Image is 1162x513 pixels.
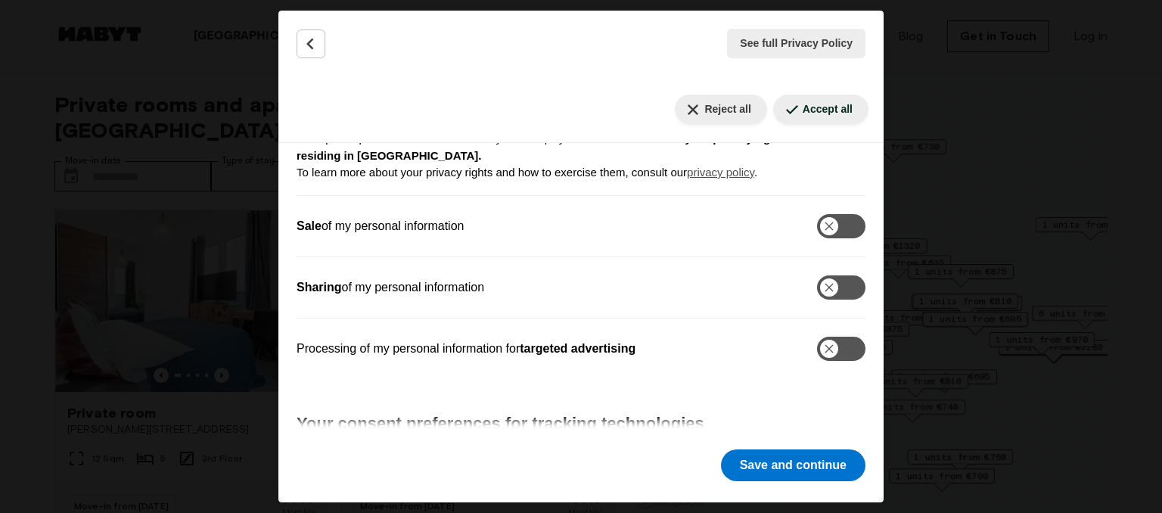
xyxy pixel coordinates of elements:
[520,342,635,355] b: targeted advertising
[297,30,325,58] button: Back
[297,132,840,162] b: your privacy rights as a user residing in [GEOGRAPHIC_DATA].
[773,95,868,124] button: Accept all
[297,219,322,232] b: Sale
[721,449,865,481] button: Save and continue
[727,29,865,58] button: See full Privacy Policy
[297,411,865,436] h3: Your consent preferences for tracking technologies
[297,281,342,294] b: Sharing
[297,278,484,297] label: of my personal information
[675,95,766,124] button: Reject all
[687,166,754,179] a: privacy policy
[297,130,865,182] p: The options provided in this section unify and simplify the exercise of some of To learn more abo...
[740,36,853,51] span: See full Privacy Policy
[297,340,635,358] label: Processing of my personal information for
[297,217,464,235] label: of my personal information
